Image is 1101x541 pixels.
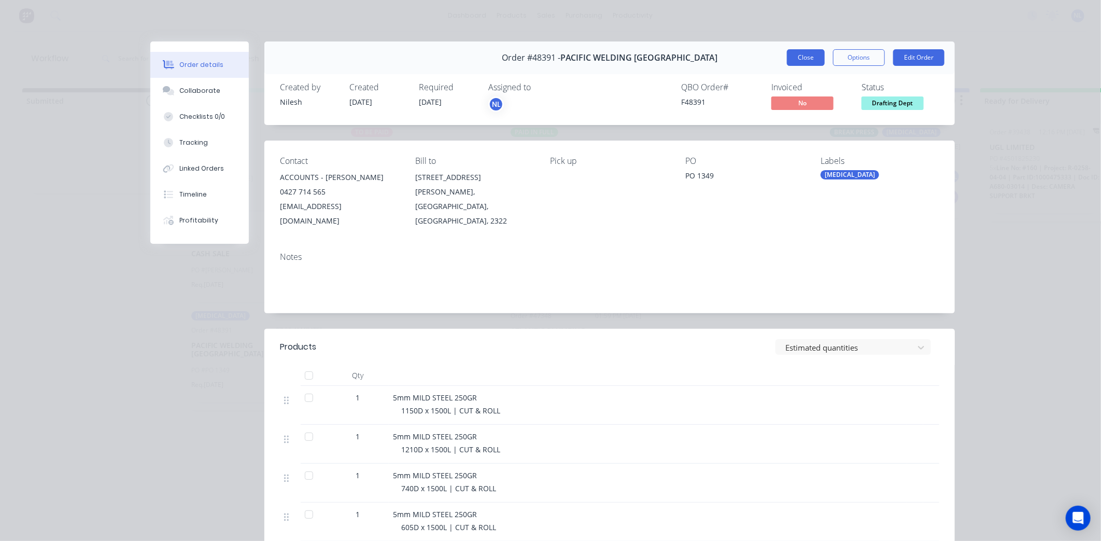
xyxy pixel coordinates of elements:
span: 1 [356,470,360,481]
div: Profitability [179,216,218,225]
span: PACIFIC WELDING [GEOGRAPHIC_DATA] [560,53,717,63]
span: 5mm MILD STEEL 250GR [393,509,477,519]
span: 1210D x 1500L | CUT & ROLL [401,445,500,454]
div: [STREET_ADDRESS] [415,170,534,185]
button: Timeline [150,182,249,207]
div: Created [349,82,406,92]
div: Pick up [550,156,669,166]
div: Timeline [179,190,207,199]
div: Collaborate [179,86,220,95]
span: No [771,96,834,109]
span: 1 [356,431,360,442]
div: Products [280,341,316,353]
span: 1 [356,509,360,520]
div: Qty [327,365,389,386]
button: Collaborate [150,78,249,104]
div: Tracking [179,138,208,147]
span: 1 [356,392,360,403]
button: Checklists 0/0 [150,104,249,130]
div: PO [685,156,804,166]
div: Checklists 0/0 [179,112,225,121]
span: 1150D x 1500L | CUT & ROLL [401,406,500,415]
button: Options [833,49,885,66]
span: [DATE] [349,97,372,107]
span: [DATE] [419,97,442,107]
span: 5mm MILD STEEL 250GR [393,470,477,480]
div: [STREET_ADDRESS][PERSON_NAME], [GEOGRAPHIC_DATA], [GEOGRAPHIC_DATA], 2322 [415,170,534,228]
div: Required [419,82,476,92]
div: Status [862,82,939,92]
div: QBO Order # [681,82,759,92]
div: [PERSON_NAME], [GEOGRAPHIC_DATA], [GEOGRAPHIC_DATA], 2322 [415,185,534,228]
div: Open Intercom Messenger [1066,506,1091,531]
div: Contact [280,156,399,166]
button: Profitability [150,207,249,233]
span: 740D x 1500L | CUT & ROLL [401,483,496,493]
div: [EMAIL_ADDRESS][DOMAIN_NAME] [280,199,399,228]
div: Bill to [415,156,534,166]
div: Invoiced [771,82,849,92]
button: NL [488,96,504,112]
div: ACCOUNTS - [PERSON_NAME] [280,170,399,185]
div: Created by [280,82,337,92]
span: 5mm MILD STEEL 250GR [393,393,477,403]
button: Edit Order [893,49,944,66]
div: ACCOUNTS - [PERSON_NAME]0427 714 565[EMAIL_ADDRESS][DOMAIN_NAME] [280,170,399,228]
span: 5mm MILD STEEL 250GR [393,432,477,441]
div: F48391 [681,96,759,107]
div: Notes [280,252,939,262]
button: Close [787,49,825,66]
button: Linked Orders [150,156,249,182]
span: Order #48391 - [502,53,560,63]
div: [MEDICAL_DATA] [821,170,879,179]
div: 0427 714 565 [280,185,399,199]
div: Linked Orders [179,164,224,173]
div: PO 1349 [685,170,804,185]
button: Order details [150,52,249,78]
button: Tracking [150,130,249,156]
div: Order details [179,60,223,70]
div: Assigned to [488,82,592,92]
span: 605D x 1500L | CUT & ROLL [401,522,496,532]
div: Nilesh [280,96,337,107]
div: Labels [821,156,939,166]
span: Drafting Dept [862,96,924,109]
button: Drafting Dept [862,96,924,112]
